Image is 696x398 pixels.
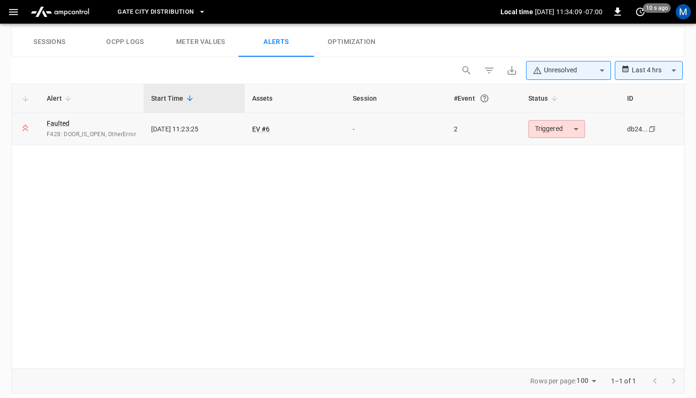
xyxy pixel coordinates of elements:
th: ID [620,84,684,113]
button: Meter Values [163,27,238,57]
span: 10 s ago [643,3,671,13]
button: Alerts [238,27,314,57]
img: ampcontrol.io logo [27,3,93,21]
td: [DATE] 11:23:25 [144,113,245,146]
button: Optimization [314,27,390,57]
span: Gate City Distribution [118,7,194,17]
td: 2 [446,113,521,146]
div: Last 4 hrs [632,61,683,79]
button: Gate City Distribution [114,3,210,21]
a: Faulted [47,119,69,128]
span: Alert [47,93,74,104]
p: [DATE] 11:34:09 -07:00 [535,7,603,17]
p: 1–1 of 1 [611,376,636,386]
th: Session [345,84,446,113]
div: profile-icon [676,4,691,19]
a: EV #6 [252,125,270,133]
th: Assets [245,84,346,113]
td: - [345,113,446,146]
p: Local time [501,7,533,17]
span: F428: DOOR_IS_OPEN, OtherError [47,130,136,139]
span: Status [528,93,560,104]
div: copy [648,124,657,134]
button: Ocpp logs [87,27,163,57]
div: 100 [577,374,599,388]
span: Start Time [151,93,196,104]
button: set refresh interval [633,4,648,19]
button: An event is a single occurrence of an issue. An alert groups related events for the same asset, m... [476,90,493,107]
div: Triggered [528,120,585,138]
button: Sessions [12,27,87,57]
div: Unresolved [533,65,596,75]
div: #Event [454,90,513,107]
div: db24... [627,124,648,134]
p: Rows per page: [530,376,576,386]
